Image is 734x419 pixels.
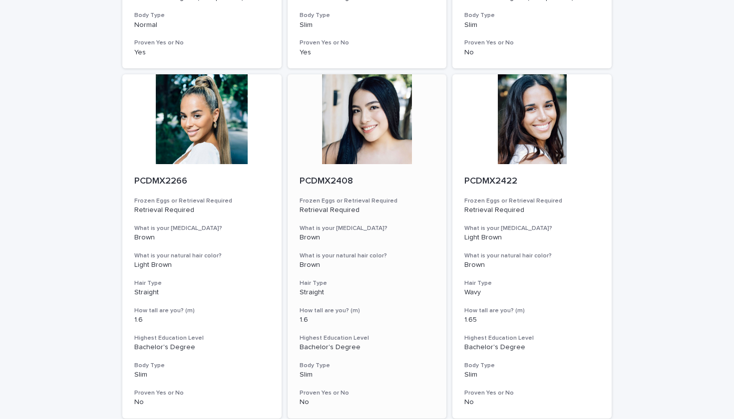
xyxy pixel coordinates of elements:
[464,288,600,297] p: Wavy
[464,224,600,232] h3: What is your [MEDICAL_DATA]?
[464,233,600,242] p: Light Brown
[464,316,600,324] p: 1.65
[134,389,270,397] h3: Proven Yes or No
[300,371,435,379] p: Slim
[464,362,600,370] h3: Body Type
[464,261,600,269] p: Brown
[300,261,435,269] p: Brown
[300,389,435,397] h3: Proven Yes or No
[464,343,600,352] p: Bachelor's Degree
[288,74,447,419] a: PCDMX2408Frozen Eggs or Retrieval RequiredRetrieval RequiredWhat is your [MEDICAL_DATA]?BrownWhat...
[300,362,435,370] h3: Body Type
[300,279,435,287] h3: Hair Type
[300,11,435,19] h3: Body Type
[134,233,270,242] p: Brown
[464,48,600,57] p: No
[134,197,270,205] h3: Frozen Eggs or Retrieval Required
[300,48,435,57] p: Yes
[464,371,600,379] p: Slim
[134,362,270,370] h3: Body Type
[300,398,435,407] p: No
[134,21,270,29] p: Normal
[134,343,270,352] p: Bachelor's Degree
[134,398,270,407] p: No
[300,39,435,47] h3: Proven Yes or No
[300,288,435,297] p: Straight
[464,11,600,19] h3: Body Type
[300,176,435,187] p: PCDMX2408
[300,197,435,205] h3: Frozen Eggs or Retrieval Required
[464,39,600,47] h3: Proven Yes or No
[464,252,600,260] h3: What is your natural hair color?
[300,316,435,324] p: 1.6
[134,279,270,287] h3: Hair Type
[300,307,435,315] h3: How tall are you? (m)
[134,39,270,47] h3: Proven Yes or No
[300,21,435,29] p: Slim
[134,371,270,379] p: Slim
[464,307,600,315] h3: How tall are you? (m)
[464,334,600,342] h3: Highest Education Level
[134,288,270,297] p: Straight
[464,176,600,187] p: PCDMX2422
[300,343,435,352] p: Bachelor's Degree
[464,398,600,407] p: No
[300,334,435,342] h3: Highest Education Level
[134,224,270,232] h3: What is your [MEDICAL_DATA]?
[134,316,270,324] p: 1.6
[300,233,435,242] p: Brown
[134,48,270,57] p: Yes
[134,261,270,269] p: Light Brown
[134,176,270,187] p: PCDMX2266
[300,252,435,260] h3: What is your natural hair color?
[300,224,435,232] h3: What is your [MEDICAL_DATA]?
[122,74,282,419] a: PCDMX2266Frozen Eggs or Retrieval RequiredRetrieval RequiredWhat is your [MEDICAL_DATA]?BrownWhat...
[134,307,270,315] h3: How tall are you? (m)
[464,279,600,287] h3: Hair Type
[134,334,270,342] h3: Highest Education Level
[134,11,270,19] h3: Body Type
[464,206,600,214] p: Retrieval Required
[464,389,600,397] h3: Proven Yes or No
[464,21,600,29] p: Slim
[300,206,435,214] p: Retrieval Required
[452,74,612,419] a: PCDMX2422Frozen Eggs or Retrieval RequiredRetrieval RequiredWhat is your [MEDICAL_DATA]?Light Bro...
[134,252,270,260] h3: What is your natural hair color?
[134,206,270,214] p: Retrieval Required
[464,197,600,205] h3: Frozen Eggs or Retrieval Required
